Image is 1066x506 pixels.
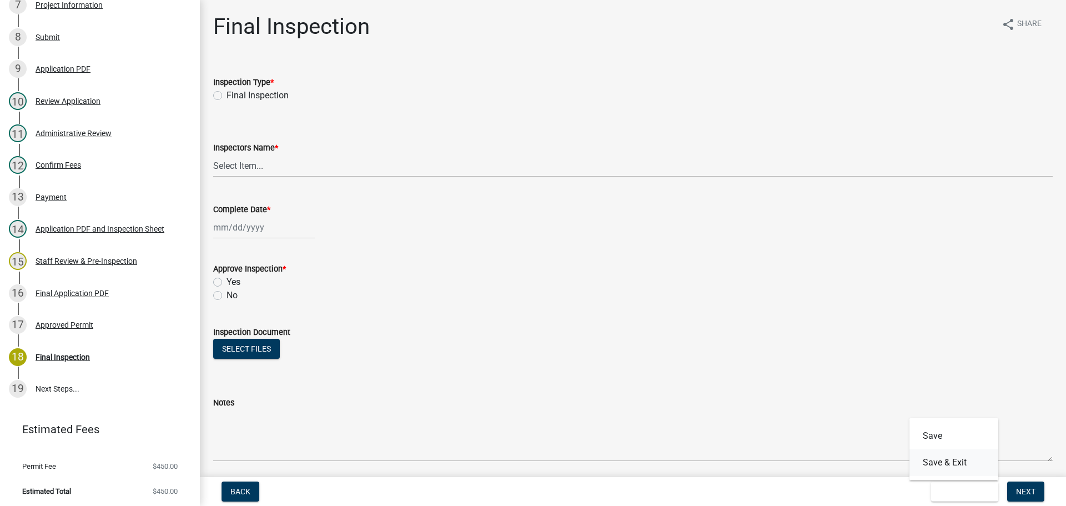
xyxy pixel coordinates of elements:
div: Review Application [36,97,100,105]
input: mm/dd/yyyy [213,216,315,239]
label: Complete Date [213,206,270,214]
div: Project Information [36,1,103,9]
label: Final Inspection [227,89,289,102]
div: 19 [9,380,27,398]
div: 13 [9,188,27,206]
span: $450.00 [153,463,178,470]
div: Confirm Fees [36,161,81,169]
label: Notes [213,399,234,407]
button: Select files [213,339,280,359]
div: Approved Permit [36,321,93,329]
a: Estimated Fees [9,418,182,440]
label: Inspection Type [213,79,274,87]
div: 18 [9,348,27,366]
div: Payment [36,193,67,201]
div: Final Application PDF [36,289,109,297]
div: Final Inspection [36,353,90,361]
label: Inspection Document [213,329,290,337]
span: Next [1016,487,1035,496]
div: 15 [9,252,27,270]
span: Back [230,487,250,496]
label: Approve Inspection [213,265,286,273]
div: Staff Review & Pre-Inspection [36,257,137,265]
button: Save & Exit [909,449,998,476]
i: share [1002,18,1015,31]
div: 11 [9,124,27,142]
div: 17 [9,316,27,334]
div: Application PDF and Inspection Sheet [36,225,164,233]
button: Save & Exit [931,482,998,502]
div: Submit [36,33,60,41]
span: Save & Exit [940,487,983,496]
button: shareShare [993,13,1050,35]
span: Share [1017,18,1042,31]
button: Back [222,482,259,502]
div: Application PDF [36,65,90,73]
span: Estimated Total [22,488,71,495]
label: No [227,289,238,302]
div: 16 [9,284,27,302]
button: Next [1007,482,1044,502]
div: 9 [9,60,27,78]
div: Administrative Review [36,129,112,137]
button: Save [909,423,998,449]
label: Inspectors Name [213,144,278,152]
div: Save & Exit [909,418,998,480]
label: Yes [227,275,240,289]
div: 10 [9,92,27,110]
div: 12 [9,156,27,174]
div: 8 [9,28,27,46]
span: $450.00 [153,488,178,495]
h1: Final Inspection [213,13,370,40]
div: 14 [9,220,27,238]
span: Permit Fee [22,463,56,470]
